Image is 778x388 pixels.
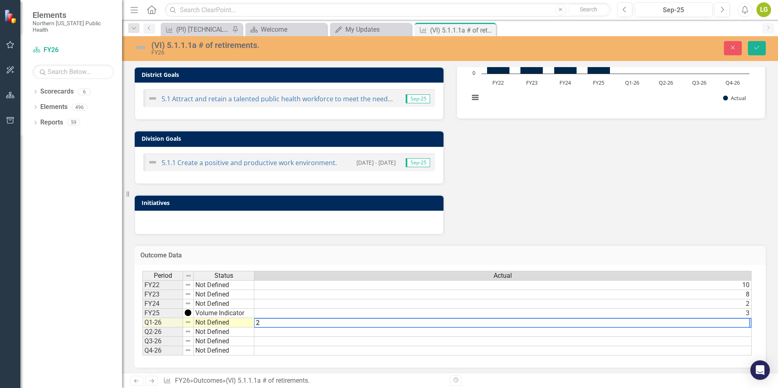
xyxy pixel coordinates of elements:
[526,79,538,86] text: FY23
[151,41,488,50] div: (VI) 5.1.1.1a # of retirements.
[142,200,439,206] h3: Initiatives
[494,272,512,279] span: Actual
[345,24,409,35] div: My Updates
[261,24,325,35] div: Welcome
[175,377,190,384] a: FY26
[142,318,183,327] td: Q1-26
[726,79,740,86] text: Q4-26
[142,309,183,318] td: FY25
[40,102,68,112] a: Elements
[78,88,91,95] div: 6
[163,376,444,386] div: » »
[470,92,481,103] button: View chart menu, Chart
[723,94,746,102] button: Show Actual
[33,10,114,20] span: Elements
[40,87,74,96] a: Scorecards
[194,299,254,309] td: Not Defined
[580,6,597,13] span: Search
[4,9,18,24] img: ClearPoint Strategy
[756,2,771,17] button: LG
[162,94,467,103] a: 5.1 Attract and retain a talented public health workforce to meet the needs of [GEOGRAPHIC_DATA].
[142,337,183,346] td: Q3-26
[254,299,752,309] td: 2
[194,327,254,337] td: Not Defined
[254,290,752,299] td: 8
[406,94,430,103] span: Sep-25
[750,360,770,380] div: Open Intercom Messenger
[140,252,760,259] h3: Outcome Data
[472,69,475,76] text: 0
[151,50,488,56] div: FY26
[692,79,706,86] text: Q3-26
[193,377,223,384] a: Outcomes
[185,300,191,307] img: 8DAGhfEEPCf229AAAAAElFTkSuQmCC
[185,272,192,279] img: 8DAGhfEEPCf229AAAAAElFTkSuQmCC
[142,346,183,355] td: Q4-26
[33,46,114,55] a: FY26
[185,319,191,325] img: 8DAGhfEEPCf229AAAAAElFTkSuQmCC
[194,318,254,327] td: Not Defined
[185,310,191,316] img: wGx2qEnQ2cMDAAAAABJRU5ErkJggg==
[40,118,63,127] a: Reports
[194,337,254,346] td: Not Defined
[214,272,233,279] span: Status
[33,20,114,33] small: Northern [US_STATE] Public Health
[356,159,396,166] small: [DATE] - [DATE]
[194,290,254,299] td: Not Defined
[492,79,504,86] text: FY22
[148,94,157,103] img: Not Defined
[559,79,571,86] text: FY24
[67,119,80,126] div: 59
[185,281,191,288] img: 8DAGhfEEPCf229AAAAAElFTkSuQmCC
[185,338,191,344] img: 8DAGhfEEPCf229AAAAAElFTkSuQmCC
[635,2,712,17] button: Sep-25
[142,72,439,78] h3: District Goals
[254,280,752,290] td: 10
[194,309,254,318] td: Volume Indicator
[165,3,611,17] input: Search ClearPoint...
[194,346,254,355] td: Not Defined
[163,24,230,35] a: (PI) [TECHNICAL_ID] Increase investment in personnel where workforce capacity is a barrier to pro...
[185,291,191,297] img: 8DAGhfEEPCf229AAAAAElFTkSuQmCC
[142,280,183,290] td: FY22
[185,347,191,353] img: 8DAGhfEEPCf229AAAAAElFTkSuQmCC
[568,4,609,15] button: Search
[134,41,147,54] img: Not Defined
[142,327,183,337] td: Q2-26
[194,280,254,290] td: Not Defined
[33,65,114,79] input: Search Below...
[593,79,604,86] text: FY25
[185,328,191,335] img: 8DAGhfEEPCf229AAAAAElFTkSuQmCC
[406,158,430,167] span: Sep-25
[226,377,310,384] div: (VI) 5.1.1.1a # of retirements.
[154,272,172,279] span: Period
[162,158,337,167] a: 5.1.1 Create a positive and productive work environment.
[625,79,639,86] text: Q1-26
[72,104,87,111] div: 496
[247,24,325,35] a: Welcome
[659,79,673,86] text: Q2-26
[638,5,710,15] div: Sep-25
[254,309,752,318] td: 3
[332,24,409,35] a: My Updates
[142,290,183,299] td: FY23
[142,299,183,309] td: FY24
[142,135,439,142] h3: Division Goals
[176,24,230,35] div: (PI) [TECHNICAL_ID] Increase investment in personnel where workforce capacity is a barrier to pro...
[430,25,494,35] div: (VI) 5.1.1.1a # of retirements.
[148,157,157,167] img: Not Defined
